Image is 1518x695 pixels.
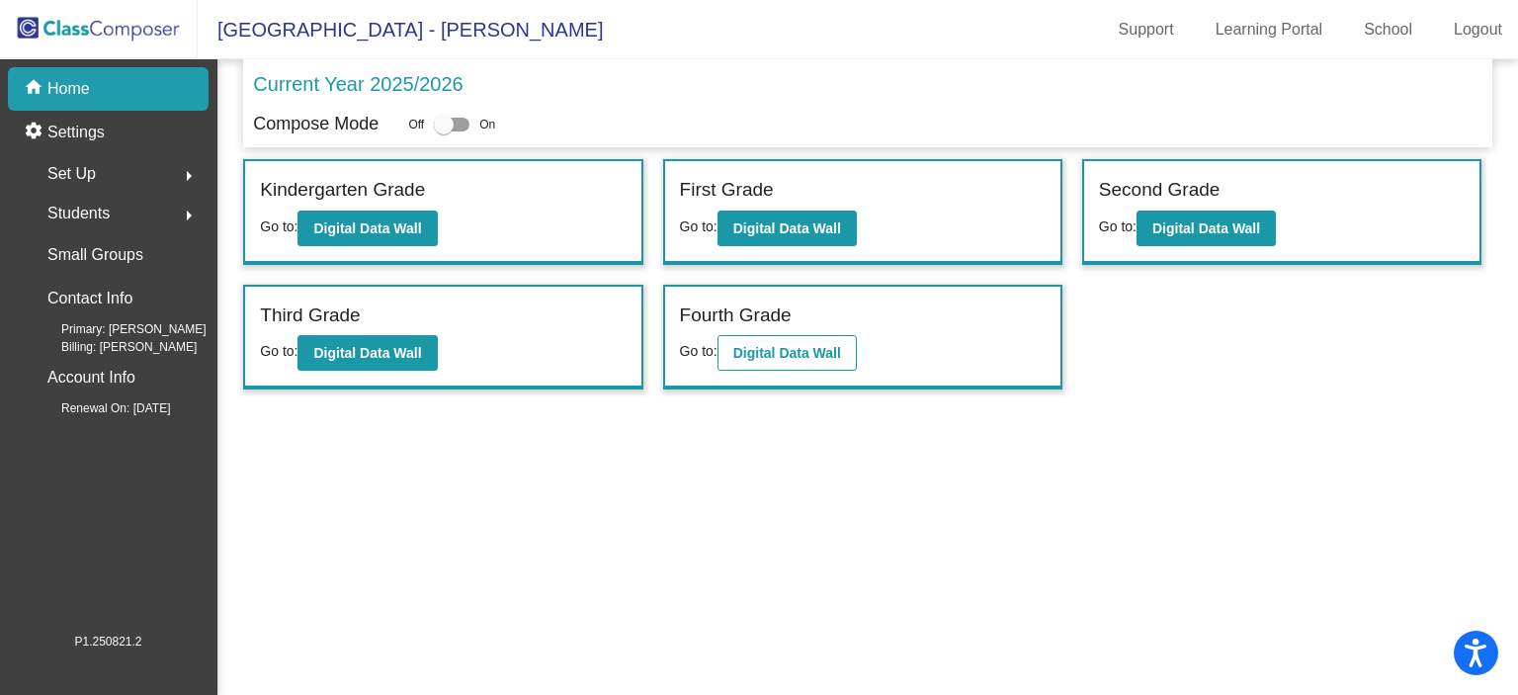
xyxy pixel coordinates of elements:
span: On [479,116,495,133]
b: Digital Data Wall [733,220,841,236]
label: Fourth Grade [680,302,792,330]
mat-icon: arrow_right [177,164,201,188]
span: Primary: [PERSON_NAME] [30,320,207,338]
span: Go to: [260,218,297,234]
a: School [1348,14,1428,45]
b: Digital Data Wall [313,220,421,236]
span: Set Up [47,160,96,188]
a: Logout [1438,14,1518,45]
button: Digital Data Wall [297,335,437,371]
button: Digital Data Wall [297,211,437,246]
label: Kindergarten Grade [260,176,425,205]
b: Digital Data Wall [1152,220,1260,236]
span: Renewal On: [DATE] [30,399,170,417]
b: Digital Data Wall [313,345,421,361]
p: Compose Mode [253,111,379,137]
p: Home [47,77,90,101]
b: Digital Data Wall [733,345,841,361]
a: Learning Portal [1200,14,1339,45]
label: Second Grade [1099,176,1221,205]
mat-icon: settings [24,121,47,144]
label: Third Grade [260,302,360,330]
button: Digital Data Wall [1137,211,1276,246]
span: Go to: [680,343,717,359]
p: Settings [47,121,105,144]
button: Digital Data Wall [717,211,857,246]
p: Current Year 2025/2026 [253,69,463,99]
mat-icon: home [24,77,47,101]
p: Small Groups [47,241,143,269]
a: Support [1103,14,1190,45]
span: Students [47,200,110,227]
button: Digital Data Wall [717,335,857,371]
span: Billing: [PERSON_NAME] [30,338,197,356]
span: Go to: [1099,218,1137,234]
p: Contact Info [47,285,132,312]
p: Account Info [47,364,135,391]
span: [GEOGRAPHIC_DATA] - [PERSON_NAME] [198,14,603,45]
span: Go to: [260,343,297,359]
mat-icon: arrow_right [177,204,201,227]
span: Off [408,116,424,133]
span: Go to: [680,218,717,234]
label: First Grade [680,176,774,205]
